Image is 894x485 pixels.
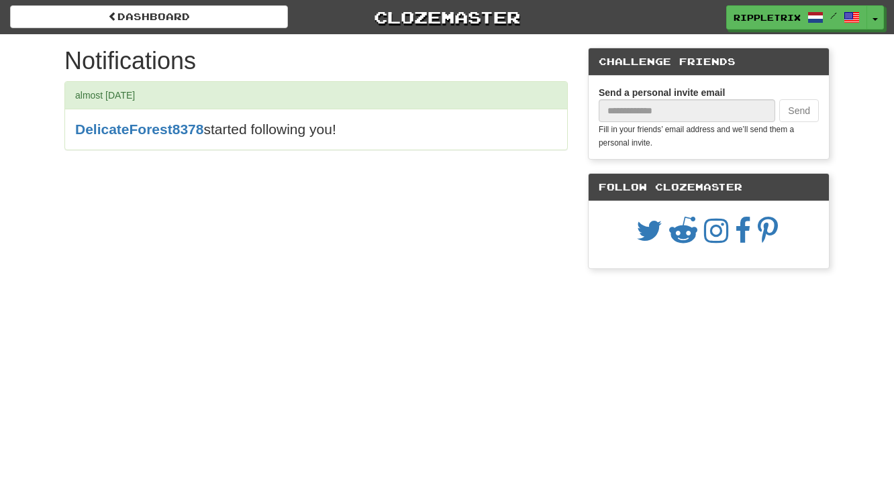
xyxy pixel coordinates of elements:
span: / [830,11,837,20]
small: Fill in your friends’ email address and we’ll send them a personal invite. [599,125,794,148]
button: Send [779,99,819,122]
span: RippleTrix [734,11,801,23]
a: Clozemaster [308,5,586,29]
div: Challenge Friends [589,48,829,76]
div: Follow Clozemaster [589,174,829,201]
a: RippleTrix / [726,5,867,30]
div: started following you! [65,109,567,150]
h1: Notifications [64,48,568,74]
strong: Send a personal invite email [599,87,725,98]
div: almost [DATE] [65,82,567,109]
a: DelicateForest8378 [75,121,203,137]
a: Dashboard [10,5,288,28]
